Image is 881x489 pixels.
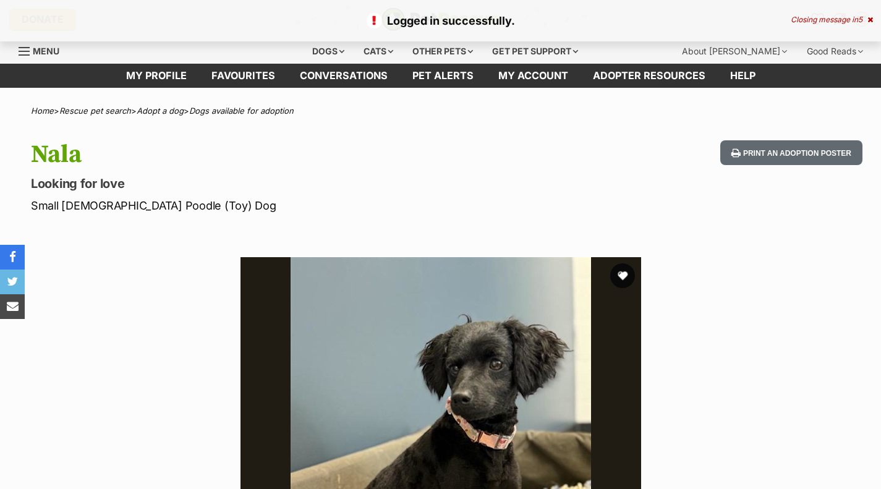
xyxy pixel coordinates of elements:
p: Logged in successfully. [12,12,869,29]
div: Cats [355,39,402,64]
div: Good Reads [798,39,872,64]
a: Rescue pet search [59,106,131,116]
a: Adopt a dog [137,106,184,116]
span: 5 [858,15,862,24]
span: Menu [33,46,59,56]
a: Home [31,106,54,116]
a: Menu [19,39,68,61]
button: Print an adoption poster [720,140,862,166]
a: Pet alerts [400,64,486,88]
div: Closing message in [791,15,873,24]
div: About [PERSON_NAME] [673,39,796,64]
a: Adopter resources [581,64,718,88]
a: Favourites [199,64,287,88]
div: Get pet support [483,39,587,64]
h1: Nala [31,140,537,169]
button: favourite [610,263,635,288]
p: Small [DEMOGRAPHIC_DATA] Poodle (Toy) Dog [31,197,537,214]
div: Other pets [404,39,482,64]
a: Dogs available for adoption [189,106,294,116]
a: My profile [114,64,199,88]
p: Looking for love [31,175,537,192]
a: My account [486,64,581,88]
a: conversations [287,64,400,88]
div: Dogs [304,39,353,64]
a: Help [718,64,768,88]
